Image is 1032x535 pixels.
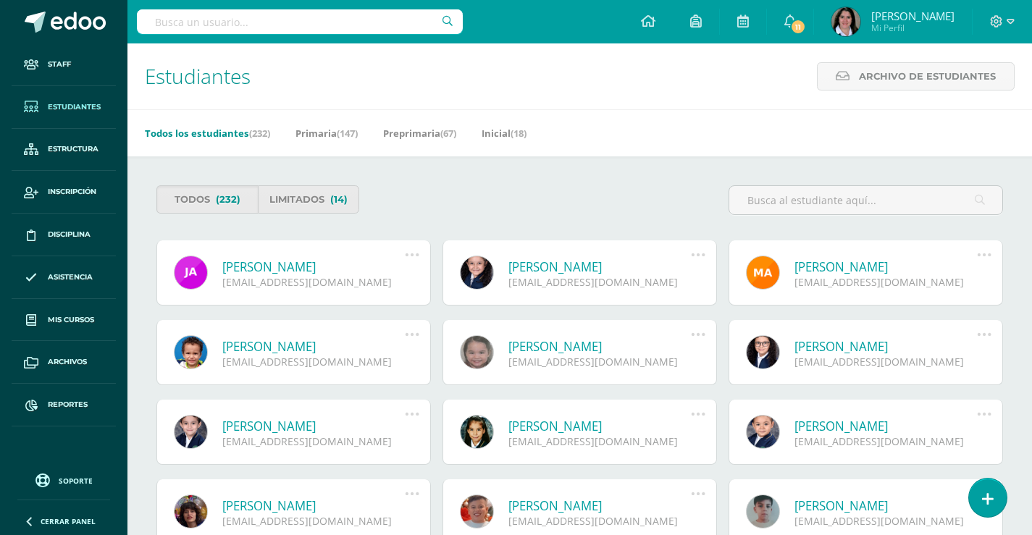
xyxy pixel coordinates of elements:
span: Staff [48,59,71,70]
a: [PERSON_NAME] [222,418,405,434]
div: [EMAIL_ADDRESS][DOMAIN_NAME] [222,514,405,528]
a: Staff [12,43,116,86]
span: Soporte [59,476,93,486]
a: [PERSON_NAME] [222,258,405,275]
div: [EMAIL_ADDRESS][DOMAIN_NAME] [222,275,405,289]
span: Estudiantes [145,62,251,90]
div: [EMAIL_ADDRESS][DOMAIN_NAME] [508,434,691,448]
a: [PERSON_NAME] [508,497,691,514]
a: Preprimaria(67) [383,122,456,145]
a: Disciplina [12,214,116,256]
span: Cerrar panel [41,516,96,526]
div: [EMAIL_ADDRESS][DOMAIN_NAME] [508,514,691,528]
div: [EMAIL_ADDRESS][DOMAIN_NAME] [794,275,977,289]
span: (232) [216,186,240,213]
a: [PERSON_NAME] [508,258,691,275]
a: Primaria(147) [295,122,358,145]
span: Archivo de Estudiantes [859,63,996,90]
a: Soporte [17,470,110,489]
span: Inscripción [48,186,96,198]
a: Inscripción [12,171,116,214]
a: [PERSON_NAME] [794,497,977,514]
a: [PERSON_NAME] [508,338,691,355]
span: (147) [337,127,358,140]
a: [PERSON_NAME] [222,338,405,355]
span: (18) [511,127,527,140]
span: Estructura [48,143,98,155]
span: (67) [440,127,456,140]
a: Asistencia [12,256,116,299]
a: [PERSON_NAME] [794,258,977,275]
div: [EMAIL_ADDRESS][DOMAIN_NAME] [222,434,405,448]
span: Estudiantes [48,101,101,113]
img: dbaff9155df2cbddabe12780bec20cac.png [831,7,860,36]
a: [PERSON_NAME] [794,418,977,434]
div: [EMAIL_ADDRESS][DOMAIN_NAME] [794,514,977,528]
a: Inicial(18) [482,122,527,145]
a: Todos(232) [156,185,258,214]
div: [EMAIL_ADDRESS][DOMAIN_NAME] [508,275,691,289]
span: Reportes [48,399,88,410]
span: Disciplina [48,229,91,240]
a: Limitados(14) [258,185,359,214]
div: [EMAIL_ADDRESS][DOMAIN_NAME] [222,355,405,368]
a: Estructura [12,129,116,172]
span: (232) [249,127,270,140]
span: Asistencia [48,271,93,283]
span: Mis cursos [48,314,94,326]
a: [PERSON_NAME] [508,418,691,434]
span: Archivos [48,356,87,368]
input: Busca al estudiante aquí... [729,186,1002,214]
a: Mis cursos [12,299,116,342]
div: [EMAIL_ADDRESS][DOMAIN_NAME] [794,434,977,448]
a: [PERSON_NAME] [222,497,405,514]
span: 11 [790,19,806,35]
span: [PERSON_NAME] [871,9,955,23]
div: [EMAIL_ADDRESS][DOMAIN_NAME] [794,355,977,368]
a: Estudiantes [12,86,116,129]
a: [PERSON_NAME] [794,338,977,355]
div: [EMAIL_ADDRESS][DOMAIN_NAME] [508,355,691,368]
span: (14) [330,186,348,213]
a: Todos los estudiantes(232) [145,122,270,145]
input: Busca un usuario... [137,9,463,34]
span: Mi Perfil [871,22,955,34]
a: Reportes [12,384,116,426]
a: Archivo de Estudiantes [817,62,1015,90]
a: Archivos [12,341,116,384]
